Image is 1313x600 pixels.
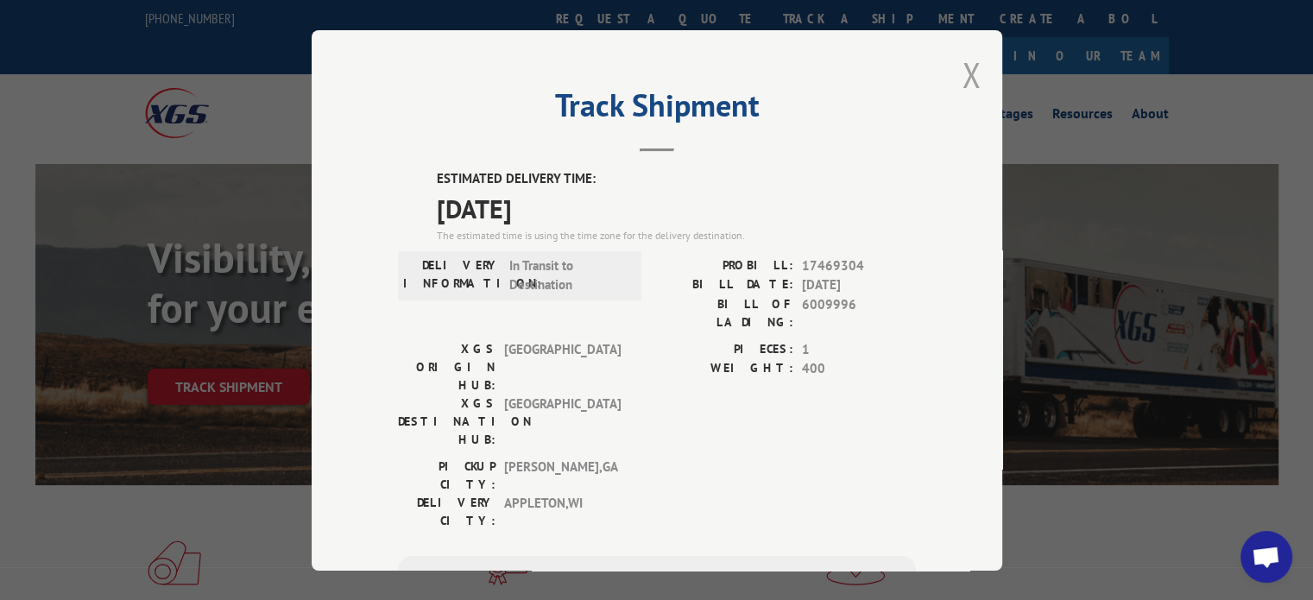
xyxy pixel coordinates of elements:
label: ESTIMATED DELIVERY TIME: [437,169,916,189]
span: [DATE] [437,188,916,227]
span: APPLETON , WI [504,493,621,529]
label: BILL OF LADING: [657,294,793,331]
a: Open chat [1240,531,1292,583]
span: 1 [802,339,916,359]
h2: Track Shipment [398,93,916,126]
label: PIECES: [657,339,793,359]
span: 6009996 [802,294,916,331]
label: XGS ORIGIN HUB: [398,339,496,394]
span: [PERSON_NAME] , GA [504,457,621,493]
label: DELIVERY CITY: [398,493,496,529]
span: [GEOGRAPHIC_DATA] [504,394,621,448]
span: 17469304 [802,256,916,275]
span: [DATE] [802,275,916,295]
div: The estimated time is using the time zone for the delivery destination. [437,227,916,243]
span: [GEOGRAPHIC_DATA] [504,339,621,394]
label: DELIVERY INFORMATION: [403,256,501,294]
span: 400 [802,359,916,379]
label: PROBILL: [657,256,793,275]
label: BILL DATE: [657,275,793,295]
label: WEIGHT: [657,359,793,379]
label: XGS DESTINATION HUB: [398,394,496,448]
button: Close modal [962,52,981,98]
span: In Transit to Destination [509,256,626,294]
label: PICKUP CITY: [398,457,496,493]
